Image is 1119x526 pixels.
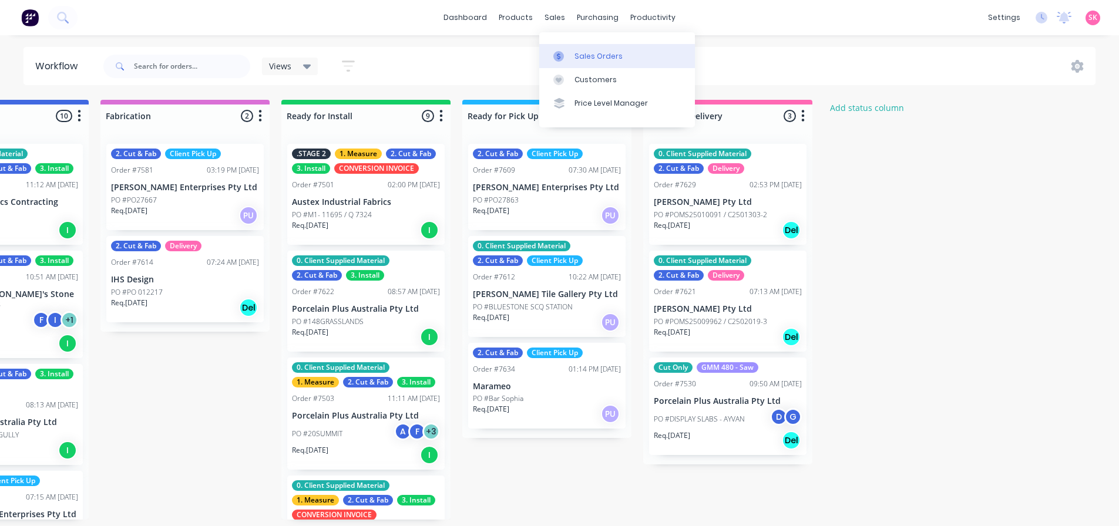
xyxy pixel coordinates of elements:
[539,68,695,92] a: Customers
[473,364,515,375] div: Order #7634
[394,423,412,440] div: A
[473,205,509,216] p: Req. [DATE]
[292,480,389,491] div: 0. Client Supplied Material
[343,377,393,387] div: 2. Cut & Fab
[770,408,788,426] div: D
[420,446,439,464] div: I
[1088,12,1097,23] span: SK
[601,206,620,225] div: PU
[438,9,493,26] a: dashboard
[750,379,802,389] div: 09:50 AM [DATE]
[35,369,73,379] div: 3. Install
[539,92,695,115] a: Price Level Manager
[287,358,445,470] div: 0. Client Supplied Material1. Measure2. Cut & Fab3. InstallOrder #750311:11 AM [DATE]Porcelain Pl...
[539,44,695,68] a: Sales Orders
[346,270,384,281] div: 3. Install
[473,272,515,282] div: Order #7612
[654,414,745,424] p: PO #DISPLAY SLABS - AYVAN
[26,180,78,190] div: 11:12 AM [DATE]
[292,510,377,520] div: CONVERSION INVOICE
[539,9,571,26] div: sales
[473,312,509,323] p: Req. [DATE]
[654,396,802,406] p: Porcelain Plus Australia Pty Ltd
[58,221,77,240] div: I
[473,289,621,299] p: [PERSON_NAME] Tile Gallery Pty Ltd
[35,255,73,266] div: 3. Install
[292,255,389,266] div: 0. Client Supplied Material
[165,149,221,159] div: Client Pick Up
[654,180,696,190] div: Order #7629
[292,197,440,207] p: Austex Industrial Fabrics
[287,251,445,352] div: 0. Client Supplied Material2. Cut & Fab3. InstallOrder #762208:57 AM [DATE]Porcelain Plus Austral...
[386,149,436,159] div: 2. Cut & Fab
[422,423,440,440] div: + 3
[569,272,621,282] div: 10:22 AM [DATE]
[111,149,161,159] div: 2. Cut & Fab
[527,348,583,358] div: Client Pick Up
[292,393,334,404] div: Order #7503
[750,286,802,297] div: 07:13 AM [DATE]
[111,241,161,251] div: 2. Cut & Fab
[111,195,157,205] p: PO #PO27667
[473,348,523,358] div: 2. Cut & Fab
[624,9,681,26] div: productivity
[292,327,328,338] p: Req. [DATE]
[165,241,201,251] div: Delivery
[473,183,621,193] p: [PERSON_NAME] Enterprises Pty Ltd
[473,149,523,159] div: 2. Cut & Fab
[111,183,259,193] p: [PERSON_NAME] Enterprises Pty Ltd
[292,495,339,505] div: 1. Measure
[292,411,440,421] p: Porcelain Plus Australia Pty Ltd
[292,180,334,190] div: Order #7501
[473,302,573,312] p: PO #BLUESTONE SCQ STATION
[239,298,258,317] div: Del
[420,221,439,240] div: I
[654,197,802,207] p: [PERSON_NAME] Pty Ltd
[106,236,264,322] div: 2. Cut & FabDeliveryOrder #761407:24 AM [DATE]IHS DesignPO #PO 012217Req.[DATE]Del
[654,255,751,266] div: 0. Client Supplied Material
[473,195,519,205] p: PO #PO27863
[292,445,328,456] p: Req. [DATE]
[468,343,626,429] div: 2. Cut & FabClient Pick UpOrder #763401:14 PM [DATE]MarameoPO #Bar SophiaReq.[DATE]PU
[782,328,801,346] div: Del
[654,149,751,159] div: 0. Client Supplied Material
[473,241,570,251] div: 0. Client Supplied Material
[654,210,767,220] p: PO #POMS25010091 / C2501303-2
[388,180,440,190] div: 02:00 PM [DATE]
[824,100,910,116] button: Add status column
[292,286,334,297] div: Order #7622
[26,272,78,282] div: 10:51 AM [DATE]
[111,298,147,308] p: Req. [DATE]
[493,9,539,26] div: products
[708,270,744,281] div: Delivery
[134,55,250,78] input: Search for orders...
[574,98,648,109] div: Price Level Manager
[601,404,620,423] div: PU
[473,255,523,266] div: 2. Cut & Fab
[111,287,163,298] p: PO #PO 012217
[473,382,621,392] p: Marameo
[58,334,77,353] div: I
[473,165,515,176] div: Order #7609
[574,75,617,85] div: Customers
[106,144,264,230] div: 2. Cut & FabClient Pick UpOrder #758103:19 PM [DATE][PERSON_NAME] Enterprises Pty LtdPO #PO27667R...
[654,304,802,314] p: [PERSON_NAME] Pty Ltd
[397,495,435,505] div: 3. Install
[111,275,259,285] p: IHS Design
[654,270,704,281] div: 2. Cut & Fab
[784,408,802,426] div: G
[269,60,291,72] span: Views
[239,206,258,225] div: PU
[292,220,328,231] p: Req. [DATE]
[473,393,523,404] p: PO #Bar Sophia
[708,163,744,174] div: Delivery
[782,431,801,450] div: Del
[32,311,50,329] div: F
[782,221,801,240] div: Del
[388,393,440,404] div: 11:11 AM [DATE]
[397,377,435,387] div: 3. Install
[473,404,509,414] p: Req. [DATE]
[527,255,583,266] div: Client Pick Up
[292,270,342,281] div: 2. Cut & Fab
[292,304,440,314] p: Porcelain Plus Australia Pty Ltd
